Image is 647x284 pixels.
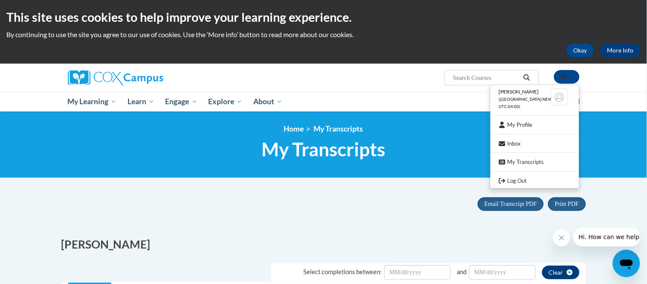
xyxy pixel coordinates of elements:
[601,44,641,57] a: More Info
[499,88,539,95] span: [PERSON_NAME]
[160,92,203,111] a: Engage
[574,228,640,246] iframe: Message from company
[520,73,533,83] button: Search
[553,229,570,246] iframe: Close message
[613,250,640,277] iframe: Button to launch messaging window
[490,176,579,186] a: Logout
[203,92,248,111] a: Explore
[284,124,304,133] a: Home
[68,70,163,85] img: Cox Campus
[248,92,288,111] a: About
[384,265,451,280] input: Date Input
[62,92,122,111] a: My Learning
[542,266,580,279] button: clear
[490,157,579,167] a: My Transcripts
[555,201,579,207] span: Print PDF
[5,6,69,13] span: Hi. How can we help?
[490,120,579,130] a: My Profile
[165,97,197,107] span: Engage
[262,138,386,161] span: My Transcripts
[6,30,641,39] p: By continuing to use the site you agree to our use of cookies. Use the ‘More info’ button to read...
[208,97,242,107] span: Explore
[68,70,230,85] a: Cox Campus
[551,88,568,105] img: Learner Profile Avatar
[122,92,160,111] a: Learn
[61,237,317,252] h2: [PERSON_NAME]
[67,97,116,107] span: My Learning
[128,97,154,107] span: Learn
[469,265,536,280] input: Date Input
[452,73,520,83] input: Search Courses
[485,201,537,207] span: Email Transcript PDF
[55,92,592,111] div: Main menu
[457,268,467,275] span: and
[490,138,579,149] a: Inbox
[554,70,580,84] button: Account Settings
[478,197,544,211] button: Email Transcript PDF
[499,97,566,109] span: ([GEOGRAPHIC_DATA]/New_York UTC-04:00)
[253,97,282,107] span: About
[6,9,641,26] h2: This site uses cookies to help improve your learning experience.
[314,124,363,133] span: My Transcripts
[304,268,382,275] span: Select completions between:
[548,197,586,211] button: Print PDF
[567,44,594,57] button: Okay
